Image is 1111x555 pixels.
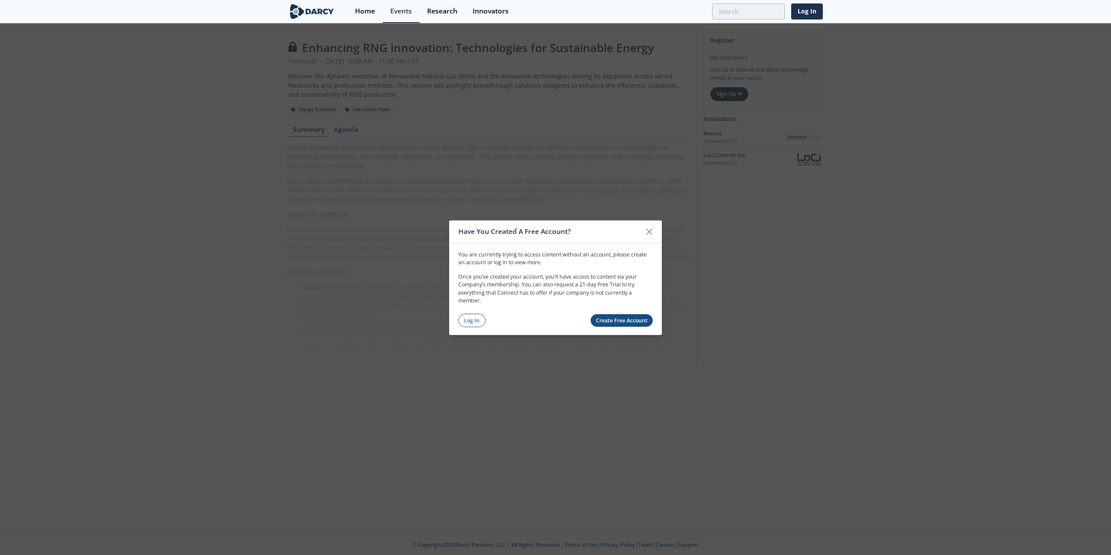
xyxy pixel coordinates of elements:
[791,3,823,20] a: Log In
[1075,520,1102,546] iframe: chat widget
[458,273,653,305] p: Once you’ve created your account, you’ll have access to content via your Company’s membership. Yo...
[458,251,653,267] p: You are currently trying to access content without an account, please create an account or log in...
[355,8,375,15] div: Home
[427,8,457,15] div: Research
[458,223,641,240] div: Have You Created A Free Account?
[288,4,335,19] img: logo-wide.svg
[458,314,486,327] a: Log In
[473,8,509,15] div: Innovators
[591,314,653,327] a: Create Free Account
[390,8,412,15] div: Events
[712,3,785,20] input: Advanced Search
